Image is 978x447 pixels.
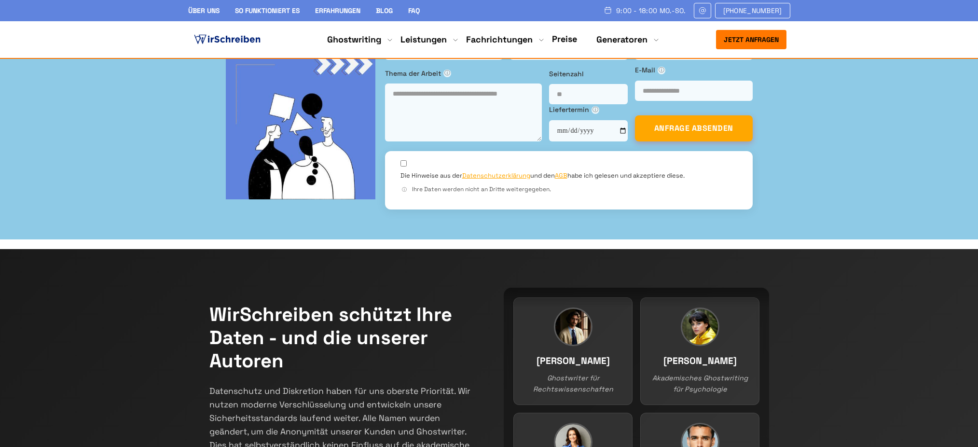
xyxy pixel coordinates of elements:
a: Erfahrungen [315,6,360,15]
a: [PHONE_NUMBER] [715,3,790,18]
a: Generatoren [596,34,647,45]
img: bg [226,50,375,199]
label: Thema der Arbeit [385,68,542,79]
h3: [PERSON_NAME] [650,392,749,407]
label: Seitenzahl [549,69,628,79]
img: logo ghostwriter-österreich [192,32,262,47]
a: So funktioniert es [235,6,300,15]
h2: WirSchreiben schützt Ihre Daten - und die unserer Autoren [209,303,475,373]
span: [PHONE_NUMBER] [723,7,782,14]
button: ANFRAGE ABSENDEN [635,115,753,141]
a: Blog [376,6,393,15]
img: Schedule [604,6,612,14]
label: E-Mail [635,65,753,75]
a: Ghostwriting [327,34,381,45]
label: Die Hinweise aus der und den habe ich gelesen und akzeptiere diese. [400,171,685,180]
span: ⓘ [443,70,451,77]
label: Liefertermin [549,104,628,115]
a: Leistungen [400,34,447,45]
button: Jetzt anfragen [716,30,786,49]
h3: Dr. [PERSON_NAME] [523,392,622,407]
span: 9:00 - 18:00 Mo.-So. [616,7,686,14]
a: Fachrichtungen [466,34,533,45]
span: ⓘ [400,186,408,194]
a: Über uns [188,6,220,15]
span: ⓘ [592,106,599,114]
a: AGB [555,171,567,180]
a: FAQ [408,6,420,15]
div: Ihre Daten werden nicht an Dritte weitergegeben. [400,185,737,194]
img: Email [698,7,707,14]
span: ⓘ [658,67,665,74]
a: Preise [552,33,577,44]
a: Datenschutzerklärung [462,171,530,180]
